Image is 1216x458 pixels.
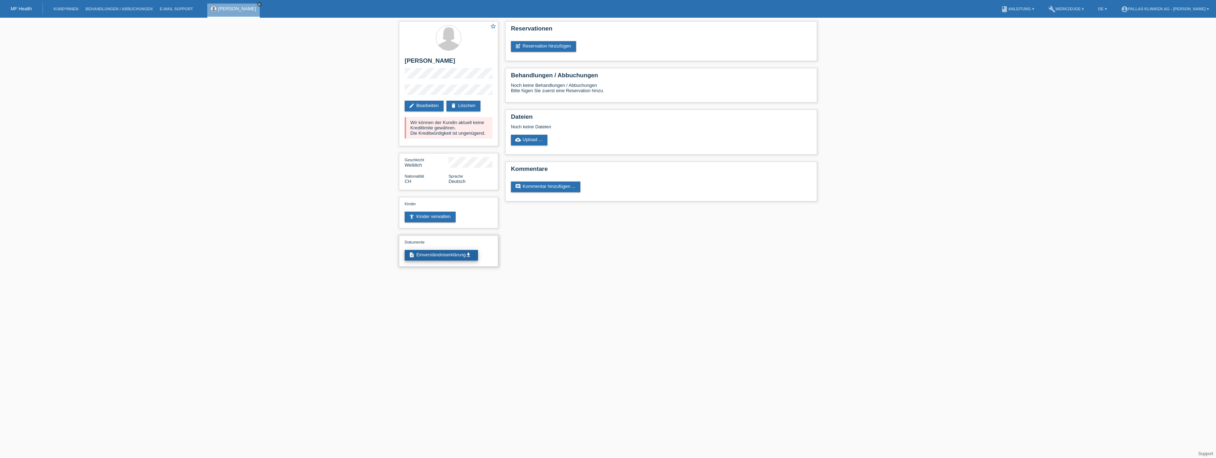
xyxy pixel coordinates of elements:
[405,250,478,261] a: descriptionEinverständniserklärungget_app
[511,41,576,52] a: post_addReservation hinzufügen
[451,103,456,108] i: delete
[1048,6,1055,13] i: build
[258,2,261,6] i: close
[466,252,471,258] i: get_app
[156,7,197,11] a: E-Mail Support
[515,43,521,49] i: post_add
[405,179,411,184] span: Schweiz
[490,23,496,30] a: star_border
[1001,6,1008,13] i: book
[511,25,811,36] h2: Reservationen
[511,166,811,176] h2: Kommentare
[446,101,480,111] a: deleteLöschen
[511,124,727,129] div: Noch keine Dateien
[405,101,444,111] a: editBearbeiten
[511,72,811,83] h2: Behandlungen / Abbuchungen
[1045,7,1088,11] a: buildWerkzeuge ▾
[997,7,1037,11] a: bookAnleitung ▾
[1118,7,1212,11] a: account_circlePallas Kliniken AG - [PERSON_NAME] ▾
[405,202,416,206] span: Kinder
[511,135,547,145] a: cloud_uploadUpload ...
[405,57,492,68] h2: [PERSON_NAME]
[1121,6,1128,13] i: account_circle
[511,181,580,192] a: commentKommentar hinzufügen ...
[409,214,415,219] i: accessibility_new
[405,212,456,222] a: accessibility_newKinder verwalten
[405,157,449,168] div: Weiblich
[490,23,496,29] i: star_border
[82,7,156,11] a: Behandlungen / Abbuchungen
[1198,451,1213,456] a: Support
[405,240,424,244] span: Dokumente
[11,6,32,11] a: MF Health
[405,158,424,162] span: Geschlecht
[449,174,463,178] span: Sprache
[409,103,415,108] i: edit
[449,179,466,184] span: Deutsch
[218,6,256,11] a: [PERSON_NAME]
[1094,7,1110,11] a: DE ▾
[257,2,262,7] a: close
[515,137,521,143] i: cloud_upload
[511,113,811,124] h2: Dateien
[405,174,424,178] span: Nationalität
[511,83,811,99] div: Noch keine Behandlungen / Abbuchungen Bitte fügen Sie zuerst eine Reservation hinzu.
[50,7,82,11] a: Kund*innen
[409,252,415,258] i: description
[405,117,492,139] div: Wir können der Kundin aktuell keine Kreditlimite gewähren. Die Kreditwürdigkeit ist ungenügend.
[515,184,521,189] i: comment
